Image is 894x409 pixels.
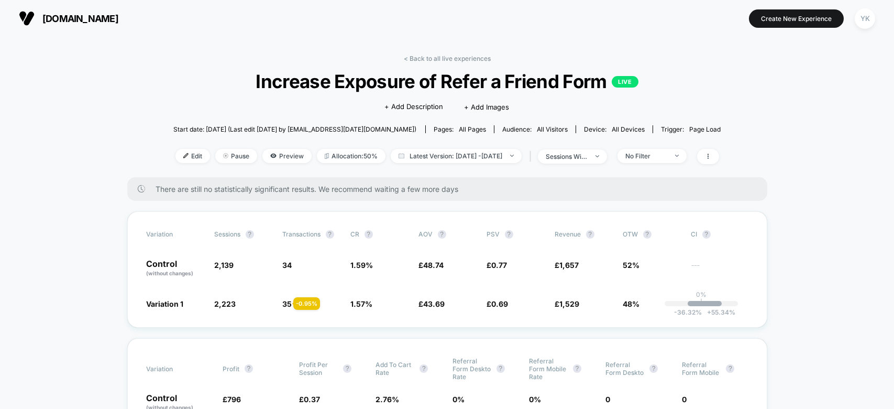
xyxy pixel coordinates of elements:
[146,270,193,276] span: (without changes)
[223,153,228,158] img: end
[223,395,241,404] span: £
[643,230,652,239] button: ?
[682,361,721,376] span: Referral Form Mobile
[605,361,644,376] span: Referral Form Deskto
[399,153,404,158] img: calendar
[487,261,507,270] span: £
[674,308,702,316] span: -36.32 %
[282,261,292,270] span: 34
[555,261,579,270] span: £
[214,230,240,238] span: Sessions
[576,125,653,133] span: Device:
[464,103,509,111] span: + Add Images
[529,395,541,404] span: 0 %
[612,76,638,88] p: LIVE
[282,230,321,238] span: Transactions
[146,299,183,308] span: Variation 1
[696,290,707,298] p: 0%
[452,395,465,404] span: 0 %
[350,261,373,270] span: 1.59 %
[852,8,878,29] button: YK
[573,364,581,373] button: ?
[496,364,505,373] button: ?
[555,299,579,308] span: £
[262,149,312,163] span: Preview
[623,230,680,239] span: OTW
[365,230,373,239] button: ?
[749,9,844,28] button: Create New Experience
[702,230,711,239] button: ?
[623,261,639,270] span: 52%
[325,153,329,159] img: rebalance
[691,262,748,277] span: ---
[326,230,334,239] button: ?
[505,230,513,239] button: ?
[689,125,721,133] span: Page Load
[146,357,204,381] span: Variation
[559,299,579,308] span: 1,529
[855,8,875,29] div: YK
[487,299,508,308] span: £
[459,125,486,133] span: all pages
[156,185,746,193] span: There are still no statistically significant results. We recommend waiting a few more days
[201,70,693,92] span: Increase Exposure of Refer a Friend Form
[423,299,445,308] span: 43.69
[183,153,189,158] img: edit
[404,55,491,62] a: < Back to all live experiences
[418,299,445,308] span: £
[282,299,292,308] span: 35
[343,364,351,373] button: ?
[16,10,122,27] button: [DOMAIN_NAME]
[420,364,428,373] button: ?
[649,364,658,373] button: ?
[299,395,320,404] span: £
[376,395,399,404] span: 2.76 %
[675,155,679,157] img: end
[707,308,711,316] span: +
[175,149,210,163] span: Edit
[612,125,645,133] span: all devices
[682,395,687,404] span: 0
[691,230,748,239] span: CI
[605,395,610,404] span: 0
[215,149,257,163] span: Pause
[595,155,599,157] img: end
[350,230,359,238] span: CR
[227,395,241,404] span: 796
[491,299,508,308] span: 0.69
[434,125,486,133] div: Pages:
[452,357,491,381] span: Referral Form Deskto rate
[586,230,594,239] button: ?
[529,357,568,381] span: Referral Form Mobile rate
[487,230,500,238] span: PSV
[384,102,443,112] span: + Add Description
[293,297,320,310] div: - 0.95 %
[491,261,507,270] span: 0.77
[214,261,234,270] span: 2,139
[245,364,253,373] button: ?
[726,364,734,373] button: ?
[299,361,338,376] span: Profit Per Session
[418,261,444,270] span: £
[700,298,702,306] p: |
[391,149,522,163] span: Latest Version: [DATE] - [DATE]
[350,299,372,308] span: 1.57 %
[546,153,588,160] div: sessions with impression
[173,125,416,133] span: Start date: [DATE] (Last edit [DATE] by [EMAIL_ADDRESS][DATE][DOMAIN_NAME])
[418,230,433,238] span: AOV
[423,261,444,270] span: 48.74
[702,308,735,316] span: 55.34 %
[146,260,204,277] p: Control
[214,299,236,308] span: 2,223
[661,125,721,133] div: Trigger:
[559,261,579,270] span: 1,657
[555,230,581,238] span: Revenue
[246,230,254,239] button: ?
[537,125,568,133] span: All Visitors
[146,230,204,239] span: Variation
[42,13,118,24] span: [DOMAIN_NAME]
[438,230,446,239] button: ?
[510,155,514,157] img: end
[223,365,239,373] span: Profit
[304,395,320,404] span: 0.37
